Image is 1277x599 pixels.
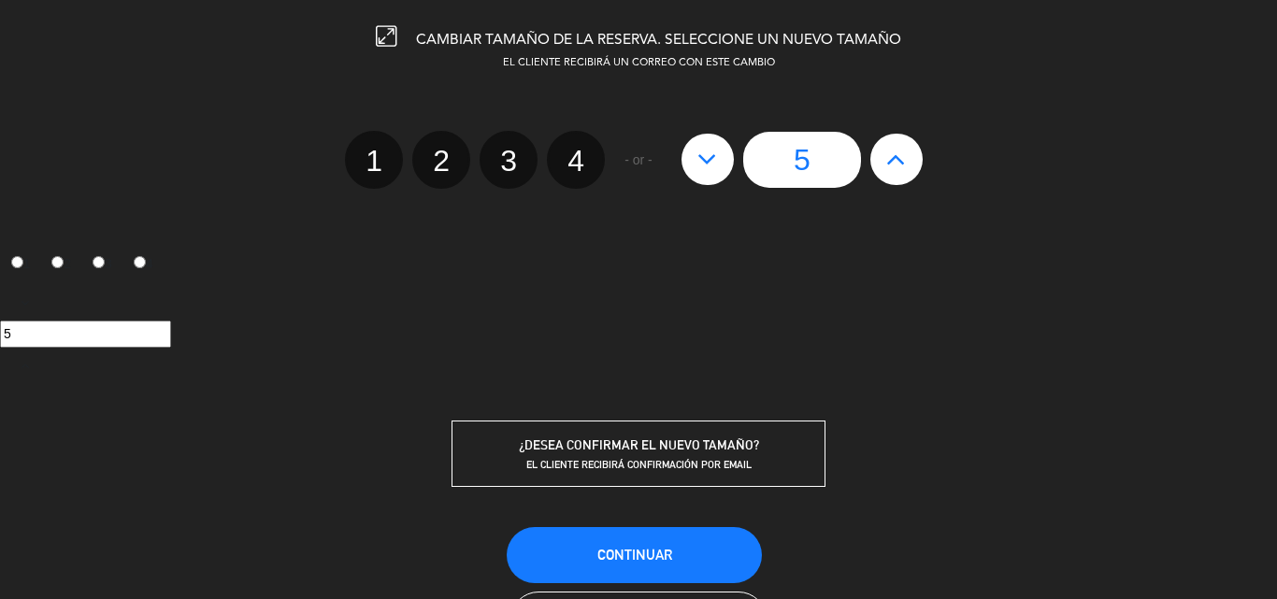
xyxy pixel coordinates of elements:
input: 3 [93,256,105,268]
label: 3 [82,248,123,279]
button: Continuar [507,527,762,583]
span: ¿DESEA CONFIRMAR EL NUEVO TAMAÑO? [519,437,759,452]
span: CAMBIAR TAMAÑO DE LA RESERVA. SELECCIONE UN NUEVO TAMAÑO [416,33,901,48]
label: 4 [547,131,605,189]
label: 2 [41,248,82,279]
span: EL CLIENTE RECIBIRÁ CONFIRMACIÓN POR EMAIL [526,458,752,471]
label: 2 [412,131,470,189]
span: Continuar [597,547,672,563]
input: 4 [134,256,146,268]
input: 2 [51,256,64,268]
span: - or - [624,150,653,171]
span: EL CLIENTE RECIBIRÁ UN CORREO CON ESTE CAMBIO [503,58,775,68]
label: 1 [345,131,403,189]
label: 3 [480,131,538,189]
input: 1 [11,256,23,268]
label: 4 [122,248,164,279]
